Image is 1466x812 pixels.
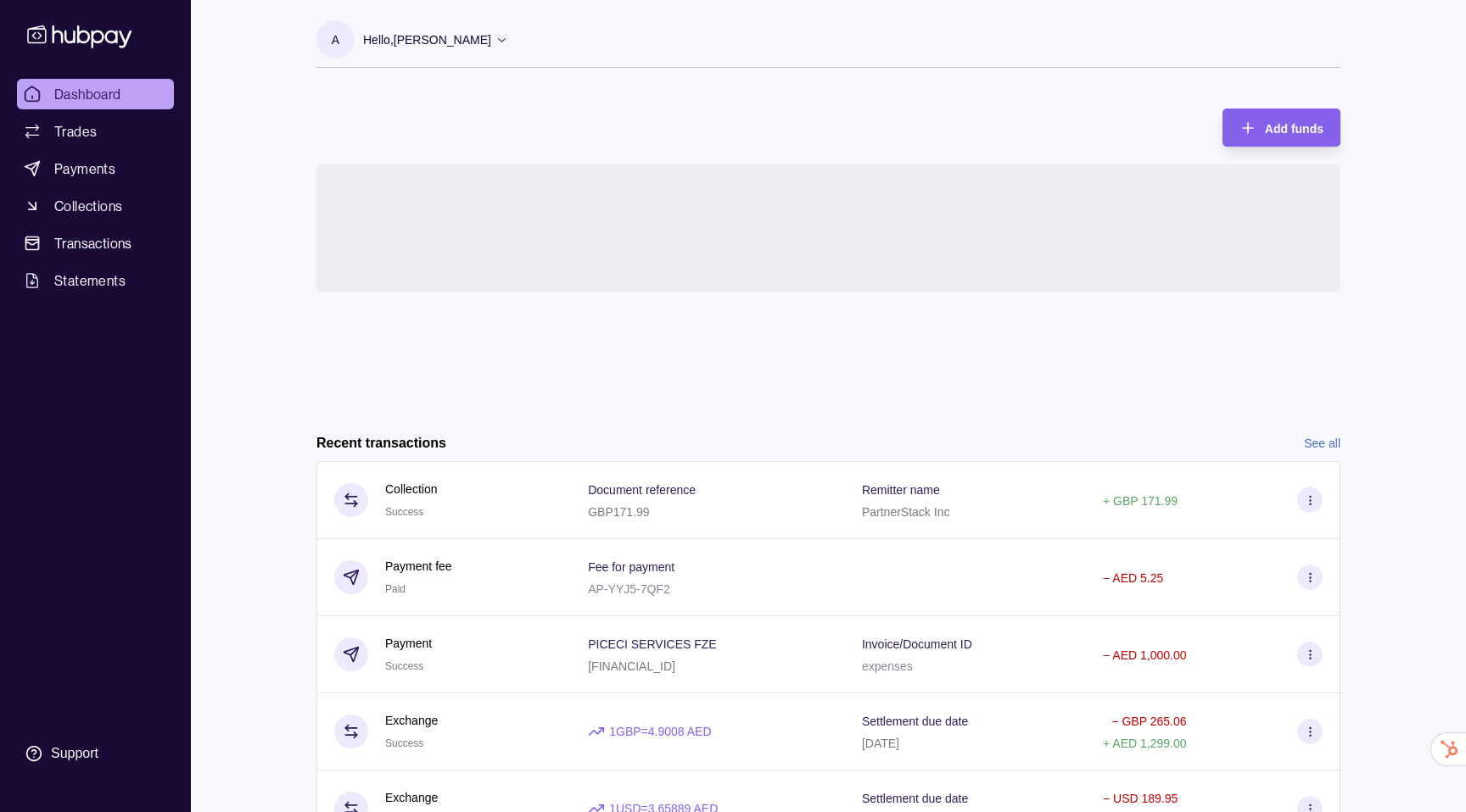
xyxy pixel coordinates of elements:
p: Exchange [385,711,438,730]
p: Remitter name [862,483,940,497]
a: Statements [17,265,174,296]
p: Document reference [588,483,696,497]
p: A [332,31,339,49]
p: Fee for payment [588,560,674,574]
p: − AED 5.25 [1103,571,1163,585]
span: Dashboard [54,84,121,104]
span: Trades [54,121,97,142]
p: Payment fee [385,557,452,576]
p: PartnerStack Inc [862,505,950,519]
p: − AED 1,000.00 [1103,648,1186,662]
p: Settlement due date [862,792,968,805]
span: Transactions [54,233,132,253]
p: + GBP 171.99 [1103,494,1178,508]
a: Trades [17,116,174,147]
span: Success [385,506,423,518]
p: Invoice/Document ID [862,637,972,651]
p: [FINANCIAL_ID] [588,659,675,673]
p: Settlement due date [862,715,968,728]
span: Success [385,660,423,672]
div: Support [51,744,98,763]
p: + AED 1,299.00 [1103,737,1186,750]
p: Hello, [PERSON_NAME] [363,31,491,49]
p: expenses [862,659,913,673]
a: Support [17,736,174,771]
p: Payment [385,634,432,653]
span: Add funds [1265,122,1323,136]
span: Success [385,737,423,749]
p: − USD 189.95 [1103,792,1178,805]
button: Add funds [1223,108,1340,147]
p: AP-YYJ5-7QF2 [588,582,669,596]
a: Dashboard [17,79,174,109]
p: [DATE] [862,737,899,750]
span: Payments [54,159,115,179]
h2: Recent transactions [316,434,446,453]
span: Collections [54,196,122,216]
a: See all [1304,434,1340,453]
a: Collections [17,191,174,221]
span: Statements [54,270,126,291]
a: Payments [17,153,174,184]
p: GBP171.99 [588,505,649,519]
p: Exchange [385,788,438,807]
p: − GBP 265.06 [1111,715,1186,728]
p: Collection [385,480,437,498]
p: PICECI SERVICES FZE [588,637,716,651]
p: 1 GBP = 4.9008 AED [609,722,711,741]
a: Transactions [17,228,174,259]
span: Paid [385,583,406,595]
